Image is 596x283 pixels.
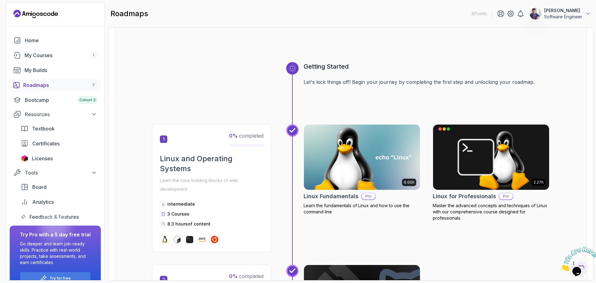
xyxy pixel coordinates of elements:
[167,211,189,217] span: 3 Courses
[13,9,58,19] a: Landing page
[32,198,54,206] span: Analytics
[304,125,420,190] img: Linux Fundamentals card
[304,192,359,201] h2: Linux Fundamentals
[10,34,101,47] a: home
[558,244,596,274] iframe: chat widget
[198,236,206,243] img: aws logo
[229,133,238,139] span: 0 %
[160,176,264,194] p: Learn the core building blocks of web development
[17,137,101,150] a: certificates
[25,169,97,176] div: Tools
[304,124,420,215] a: Linux Fundamentals card6.00hLinux FundamentalsProLearn the fundamentals of Linux and how to use t...
[93,53,94,58] span: 1
[10,79,101,91] a: roadmaps
[161,236,169,243] img: linux logo
[92,83,95,88] span: 7
[2,2,5,8] span: 1
[23,81,97,89] div: Roadmaps
[534,180,544,185] p: 2.27h
[32,140,60,147] span: Certificates
[10,109,101,120] button: Resources
[174,236,181,243] img: bash logo
[499,193,513,199] p: Pro
[17,181,101,193] a: board
[10,64,101,76] a: builds
[433,124,549,221] a: Linux for Professionals card2.27hLinux for ProfessionalsProMaster the advanced concepts and techn...
[2,2,41,27] img: Chat attention grabber
[25,52,97,59] div: My Courses
[304,78,549,86] p: Let's kick things off! Begin your journey by completing the first step and unlocking your roadmap.
[229,273,238,279] span: 0 %
[433,192,496,201] h2: Linux for Professionals
[167,201,195,207] p: intermediate
[10,49,101,62] a: courses
[29,213,79,221] span: Feedback & Features
[304,62,549,71] h3: Getting Started
[472,11,487,17] p: 8 Points
[17,211,101,223] a: feedback
[544,14,582,20] p: Software Engineer
[32,183,47,191] span: Board
[17,196,101,208] a: analytics
[79,98,96,103] span: Cohort 3
[17,152,101,165] a: licenses
[25,96,97,104] div: Bootcamp
[10,167,101,178] button: Tools
[530,8,541,20] img: user profile image
[20,241,91,266] p: Go deeper and learn job-ready skills. Practice with real-world projects, take assessments, and ea...
[362,193,375,199] p: Pro
[211,236,218,243] img: ubuntu logo
[160,154,264,174] h2: Linux and Operating Systems
[21,155,28,162] img: jetbrains icon
[433,125,549,190] img: Linux for Professionals card
[160,135,167,143] span: 1
[304,203,420,215] p: Learn the fundamentals of Linux and how to use the command line
[25,111,97,118] div: Resources
[186,236,193,243] img: terminal logo
[111,9,148,19] h2: roadmaps
[229,273,264,279] span: completed
[529,7,591,20] button: user profile image[PERSON_NAME]Software Engineer
[32,125,55,132] span: Textbook
[404,180,414,185] p: 6.00h
[32,155,53,162] span: Licenses
[25,37,97,44] div: Home
[50,276,71,281] a: Try for free
[25,66,97,74] div: My Builds
[433,203,549,221] p: Master the advanced concepts and techniques of Linux with our comprehensive course designed for p...
[10,94,101,106] a: bootcamp
[167,221,210,227] p: 8.3 hours of content
[17,122,101,135] a: textbook
[544,7,582,14] p: [PERSON_NAME]
[229,133,264,139] span: completed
